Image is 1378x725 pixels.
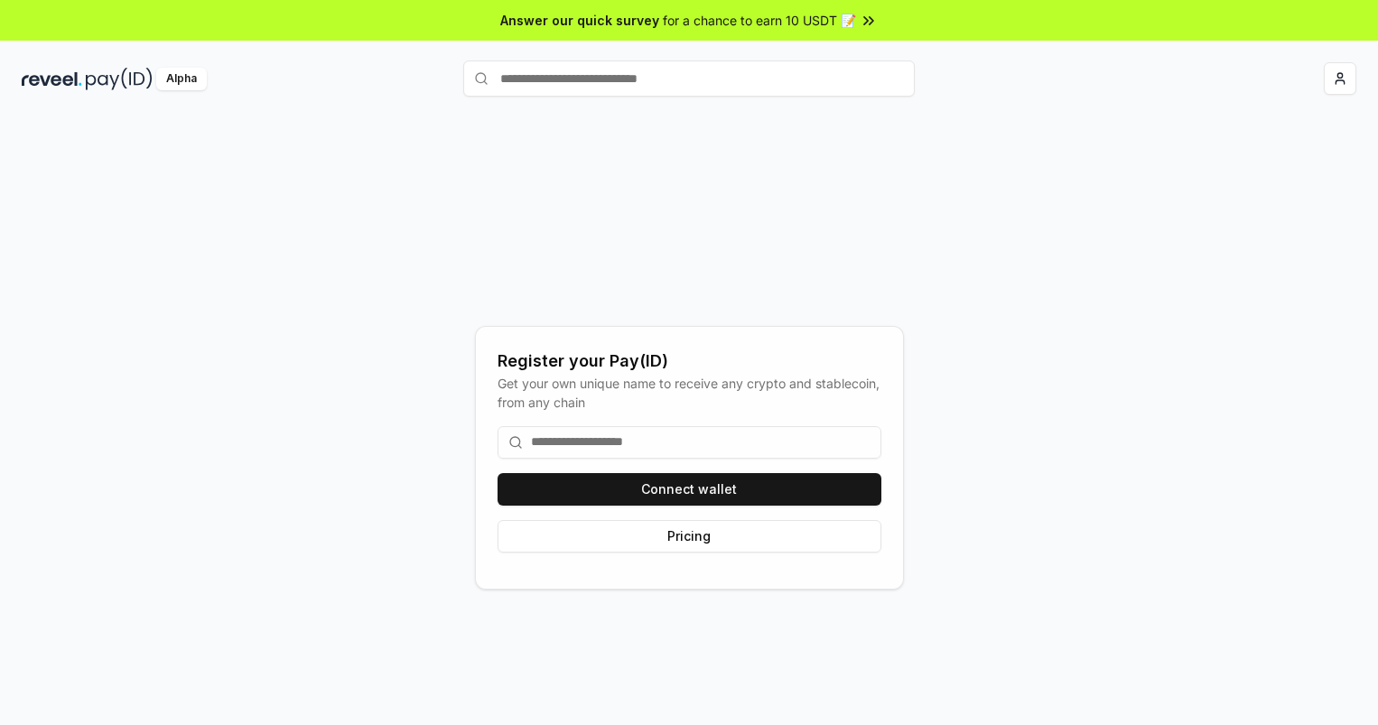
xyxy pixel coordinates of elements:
div: Alpha [156,68,207,90]
button: Pricing [498,520,881,553]
span: for a chance to earn 10 USDT 📝 [663,11,856,30]
img: reveel_dark [22,68,82,90]
div: Get your own unique name to receive any crypto and stablecoin, from any chain [498,374,881,412]
span: Answer our quick survey [500,11,659,30]
div: Register your Pay(ID) [498,349,881,374]
img: pay_id [86,68,153,90]
button: Connect wallet [498,473,881,506]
